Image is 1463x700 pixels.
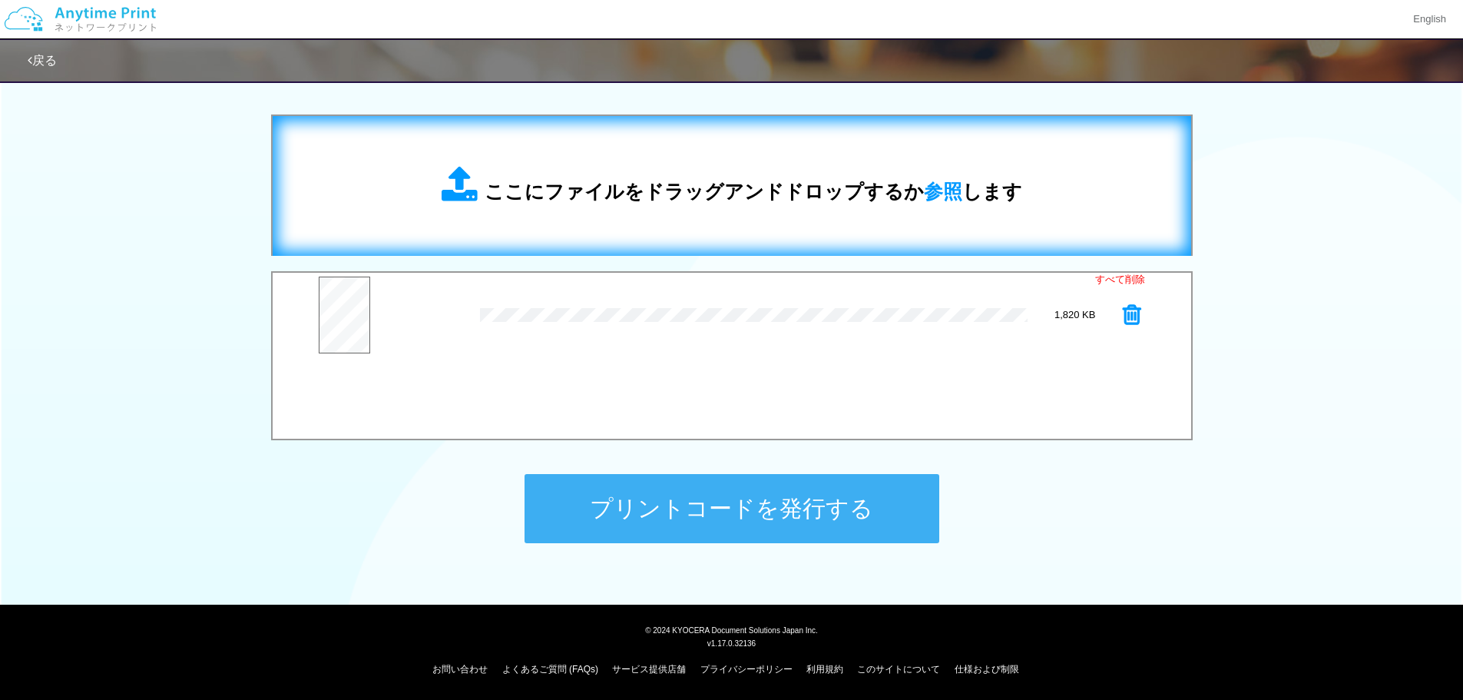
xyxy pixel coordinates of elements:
span: © 2024 KYOCERA Document Solutions Japan Inc. [645,625,818,635]
button: プリントコードを発行する [525,474,939,543]
a: 仕様および制限 [955,664,1019,675]
div: 1,820 KB [1028,308,1123,323]
span: ここにファイルをドラッグアンドドロップするか します [485,181,1022,202]
a: すべて削除 [1095,273,1145,287]
a: サービス提供店舗 [612,664,686,675]
a: お問い合わせ [432,664,488,675]
a: 戻る [28,54,57,67]
a: プライバシーポリシー [700,664,793,675]
span: v1.17.0.32136 [707,639,756,648]
span: 参照 [924,181,962,202]
a: 利用規約 [806,664,843,675]
a: このサイトについて [857,664,940,675]
a: よくあるご質問 (FAQs) [502,664,598,675]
